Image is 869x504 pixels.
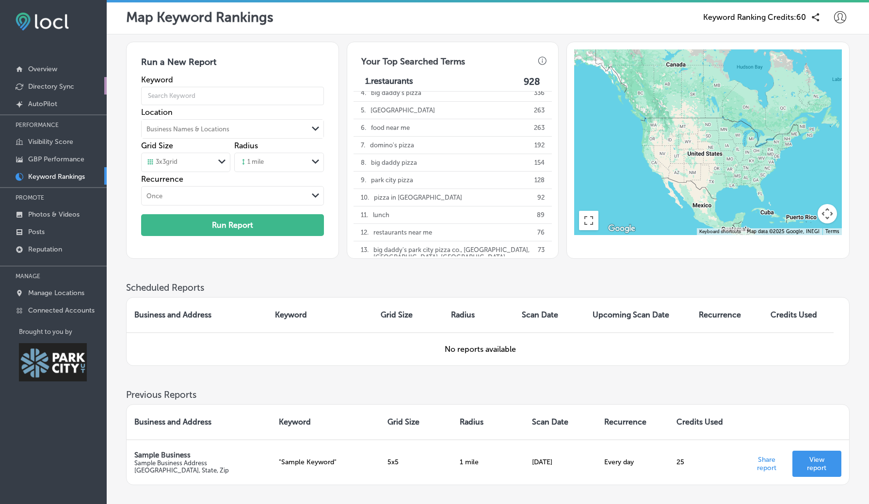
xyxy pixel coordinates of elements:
[28,289,84,297] p: Manage Locations
[371,119,410,136] p: food near me
[28,155,84,163] p: GBP Performance
[371,84,421,101] p: big daddy's pizza
[361,102,366,119] p: 5 .
[452,440,524,485] td: 1 mile
[354,48,473,70] h3: Your Top Searched Terms
[28,65,57,73] p: Overview
[579,211,598,230] button: Toggle fullscreen view
[371,154,417,171] p: big daddy pizza
[134,459,263,474] p: Sample Business Address [GEOGRAPHIC_DATA], State, Zip
[28,228,45,236] p: Posts
[127,405,271,440] th: Business and Address
[361,241,369,266] p: 13 .
[127,332,834,365] td: No reports available
[524,405,596,440] th: Scan Date
[749,453,785,472] p: Share report
[361,172,366,189] p: 9 .
[374,189,462,206] p: pizza in [GEOGRAPHIC_DATA]
[365,76,413,87] p: 1. restaurants
[141,108,324,117] label: Location
[669,405,741,440] th: Credits Used
[28,173,85,181] p: Keyword Rankings
[146,192,162,199] div: Once
[141,174,324,184] label: Recurrence
[361,189,369,206] p: 10 .
[141,57,324,75] h3: Run a New Report
[28,210,80,219] p: Photos & Videos
[373,206,389,223] p: lunch
[361,206,368,223] p: 11 .
[703,13,806,22] span: Keyword Ranking Credits: 60
[585,298,691,332] th: Upcoming Scan Date
[361,119,366,136] p: 6 .
[146,125,229,132] div: Business Names & Locations
[370,102,435,119] p: [GEOGRAPHIC_DATA]
[19,343,87,381] img: Park City
[28,138,73,146] p: Visibility Score
[534,102,545,119] p: 263
[16,13,69,31] img: fda3e92497d09a02dc62c9cd864e3231.png
[825,229,839,235] a: Terms (opens in new tab)
[524,76,540,87] label: 928
[373,224,432,241] p: restaurants near me
[271,405,380,440] th: Keyword
[373,241,533,266] p: big daddy's park city pizza co., [GEOGRAPHIC_DATA], [GEOGRAPHIC_DATA], [GEOGRAPHIC_DATA]
[452,405,524,440] th: Radius
[234,141,258,150] label: Radius
[537,224,545,241] p: 76
[267,298,373,332] th: Keyword
[28,100,57,108] p: AutoPilot
[373,298,443,332] th: Grid Size
[514,298,585,332] th: Scan Date
[534,154,545,171] p: 154
[28,306,95,315] p: Connected Accounts
[380,405,452,440] th: Grid Size
[606,222,638,235] img: Google
[141,214,324,236] button: Run Report
[818,204,837,223] button: Map camera controls
[537,206,545,223] p: 89
[146,158,177,167] div: 3 x 3 grid
[361,137,365,154] p: 7 .
[534,119,545,136] p: 263
[792,451,841,477] a: View report
[691,298,763,332] th: Recurrence
[534,172,545,189] p: 128
[380,440,452,485] td: 5x5
[126,282,850,293] h3: Scheduled Reports
[134,451,263,459] p: Sample Business
[534,84,545,101] p: 336
[669,440,741,485] td: 25
[28,82,74,91] p: Directory Sync
[596,440,669,485] td: Every day
[800,456,834,472] p: View report
[443,298,514,332] th: Radius
[361,84,366,101] p: 4 .
[141,141,173,150] label: Grid Size
[361,224,369,241] p: 12 .
[19,328,107,335] p: Brought to you by
[371,172,413,189] p: park city pizza
[28,245,62,253] p: Reputation
[126,389,850,400] h3: Previous Reports
[747,229,820,235] span: Map data ©2025 Google, INEGI
[127,298,267,332] th: Business and Address
[537,189,545,206] p: 92
[141,75,324,84] label: Keyword
[763,298,834,332] th: Credits Used
[361,154,366,171] p: 8 .
[524,440,596,485] td: [DATE]
[534,137,545,154] p: 192
[606,222,638,235] a: Open this area in Google Maps (opens a new window)
[538,241,545,266] p: 73
[699,228,741,235] button: Keyboard shortcuts
[126,9,274,25] p: Map Keyword Rankings
[271,440,380,485] td: "Sample Keyword"
[370,137,414,154] p: domino's pizza
[141,82,324,110] input: Search Keyword
[596,405,669,440] th: Recurrence
[240,158,264,167] div: 1 mile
